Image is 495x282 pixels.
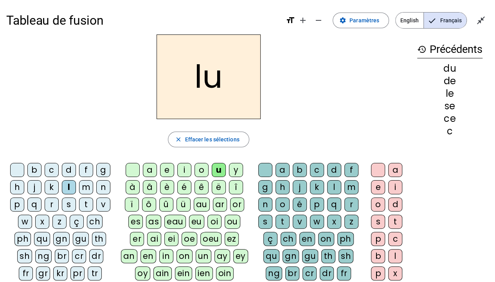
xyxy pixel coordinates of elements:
div: s [62,197,76,211]
div: br [55,249,69,263]
div: a [275,163,290,177]
div: cr [72,249,86,263]
div: t [79,197,93,211]
div: gu [73,232,89,246]
div: dr [89,249,103,263]
div: ë [212,180,226,194]
div: s [258,215,272,229]
h1: Tableau de fusion [6,8,279,33]
div: sh [17,249,32,263]
div: j [27,180,41,194]
div: fr [19,266,33,280]
div: ü [176,197,191,211]
span: Effacer les sélections [185,135,239,144]
span: Paramètres [349,16,379,25]
div: m [79,180,93,194]
div: t [275,215,290,229]
div: s [371,215,385,229]
div: â [143,180,157,194]
div: se [417,101,482,111]
div: n [96,180,110,194]
div: b [371,249,385,263]
div: b [27,163,41,177]
div: de [417,76,482,86]
div: p [10,197,24,211]
div: o [275,197,290,211]
div: f [79,163,93,177]
div: w [310,215,324,229]
div: tr [88,266,102,280]
div: e [160,163,174,177]
div: p [310,197,324,211]
mat-icon: remove [314,16,323,25]
div: as [146,215,161,229]
div: c [310,163,324,177]
div: a [143,163,157,177]
div: es [128,215,143,229]
div: on [176,249,193,263]
div: û [159,197,173,211]
div: m [344,180,358,194]
div: th [92,232,106,246]
div: ç [70,215,84,229]
div: i [388,180,402,194]
div: k [45,180,59,194]
div: fr [337,266,351,280]
div: kr [53,266,67,280]
div: q [27,197,41,211]
div: cr [302,266,317,280]
div: ai [147,232,161,246]
div: c [417,127,482,136]
div: v [293,215,307,229]
div: c [388,232,402,246]
div: è [160,180,174,194]
div: on [318,232,334,246]
mat-icon: close_fullscreen [476,16,486,25]
div: gn [53,232,70,246]
div: le [417,89,482,98]
div: ph [14,232,31,246]
div: ê [194,180,209,194]
button: Quitter le plein écran [473,13,489,28]
div: n [258,197,272,211]
div: p [371,266,385,280]
span: English [396,13,423,28]
div: eu [189,215,204,229]
div: th [321,249,335,263]
div: z [52,215,67,229]
div: o [371,197,385,211]
div: e [371,180,385,194]
div: b [293,163,307,177]
div: ce [417,114,482,123]
div: i [177,163,191,177]
div: é [293,197,307,211]
div: oi [207,215,221,229]
div: ou [225,215,240,229]
div: o [194,163,209,177]
div: d [327,163,341,177]
div: ng [266,266,282,280]
div: qu [263,249,279,263]
div: à [126,180,140,194]
div: oe [182,232,197,246]
div: v [96,197,110,211]
h3: Précédents [417,41,482,58]
span: Français [424,13,466,28]
div: dr [320,266,334,280]
div: y [229,163,243,177]
button: Diminuer la taille de la police [311,13,326,28]
div: ay [214,249,230,263]
div: w [18,215,32,229]
div: z [344,215,358,229]
button: Effacer les sélections [168,132,249,147]
mat-icon: format_size [286,16,295,25]
div: eau [164,215,186,229]
div: ain [153,266,172,280]
div: ar [213,197,227,211]
mat-icon: close [175,136,182,143]
div: un [196,249,211,263]
div: l [388,249,402,263]
div: gn [283,249,299,263]
mat-icon: history [417,45,427,54]
div: x [388,266,402,280]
